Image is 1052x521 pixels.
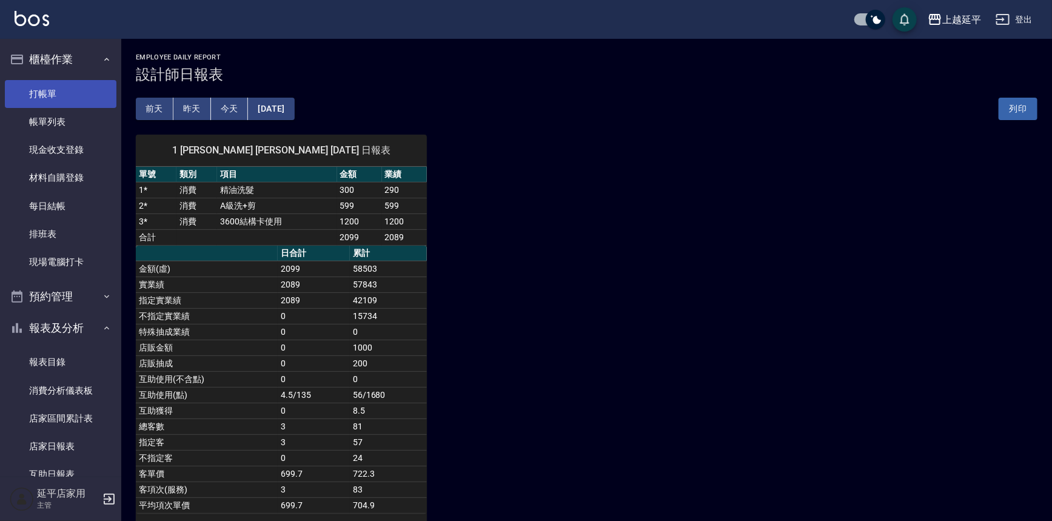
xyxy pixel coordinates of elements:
[350,292,427,308] td: 42109
[382,198,427,213] td: 599
[5,44,116,75] button: 櫃檯作業
[350,466,427,482] td: 722.3
[278,340,350,355] td: 0
[136,355,278,371] td: 店販抽成
[350,308,427,324] td: 15734
[942,12,981,27] div: 上越延平
[37,500,99,511] p: 主管
[278,324,350,340] td: 0
[278,450,350,466] td: 0
[136,98,173,120] button: 前天
[337,213,382,229] td: 1200
[350,434,427,450] td: 57
[350,261,427,277] td: 58503
[217,182,337,198] td: 精油洗髮
[217,213,337,229] td: 3600結構卡使用
[176,182,217,198] td: 消費
[15,11,49,26] img: Logo
[350,403,427,418] td: 8.5
[136,261,278,277] td: 金額(虛)
[136,277,278,292] td: 實業績
[136,466,278,482] td: 客單價
[278,308,350,324] td: 0
[278,418,350,434] td: 3
[923,7,986,32] button: 上越延平
[136,66,1037,83] h3: 設計師日報表
[893,7,917,32] button: save
[136,229,176,245] td: 合計
[350,418,427,434] td: 81
[337,182,382,198] td: 300
[176,167,217,183] th: 類別
[278,261,350,277] td: 2099
[5,460,116,488] a: 互助日報表
[350,482,427,497] td: 83
[136,308,278,324] td: 不指定實業績
[5,312,116,344] button: 報表及分析
[211,98,249,120] button: 今天
[136,340,278,355] td: 店販金額
[278,497,350,513] td: 699.7
[5,192,116,220] a: 每日結帳
[278,482,350,497] td: 3
[278,387,350,403] td: 4.5/135
[5,108,116,136] a: 帳單列表
[136,53,1037,61] h2: Employee Daily Report
[136,482,278,497] td: 客項次(服務)
[10,487,34,511] img: Person
[5,80,116,108] a: 打帳單
[350,277,427,292] td: 57843
[350,497,427,513] td: 704.9
[5,136,116,164] a: 現金收支登錄
[136,450,278,466] td: 不指定客
[278,403,350,418] td: 0
[5,248,116,276] a: 現場電腦打卡
[278,246,350,261] th: 日合計
[278,355,350,371] td: 0
[5,432,116,460] a: 店家日報表
[382,167,427,183] th: 業績
[136,246,427,514] table: a dense table
[350,387,427,403] td: 56/1680
[176,213,217,229] td: 消費
[5,164,116,192] a: 材料自購登錄
[217,198,337,213] td: A級洗+剪
[350,450,427,466] td: 24
[991,8,1037,31] button: 登出
[173,98,211,120] button: 昨天
[278,371,350,387] td: 0
[136,167,427,246] table: a dense table
[278,434,350,450] td: 3
[217,167,337,183] th: 項目
[136,371,278,387] td: 互助使用(不含點)
[382,182,427,198] td: 290
[136,418,278,434] td: 總客數
[5,281,116,312] button: 預約管理
[350,246,427,261] th: 累計
[5,220,116,248] a: 排班表
[350,324,427,340] td: 0
[176,198,217,213] td: 消費
[337,167,382,183] th: 金額
[136,497,278,513] td: 平均項次單價
[278,466,350,482] td: 699.7
[337,198,382,213] td: 599
[999,98,1037,120] button: 列印
[5,405,116,432] a: 店家區間累計表
[136,434,278,450] td: 指定客
[150,144,412,156] span: 1 [PERSON_NAME] [PERSON_NAME] [DATE] 日報表
[350,355,427,371] td: 200
[37,488,99,500] h5: 延平店家用
[278,277,350,292] td: 2089
[382,213,427,229] td: 1200
[5,348,116,376] a: 報表目錄
[136,387,278,403] td: 互助使用(點)
[337,229,382,245] td: 2099
[5,377,116,405] a: 消費分析儀表板
[278,292,350,308] td: 2089
[248,98,294,120] button: [DATE]
[350,340,427,355] td: 1000
[136,292,278,308] td: 指定實業績
[136,403,278,418] td: 互助獲得
[382,229,427,245] td: 2089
